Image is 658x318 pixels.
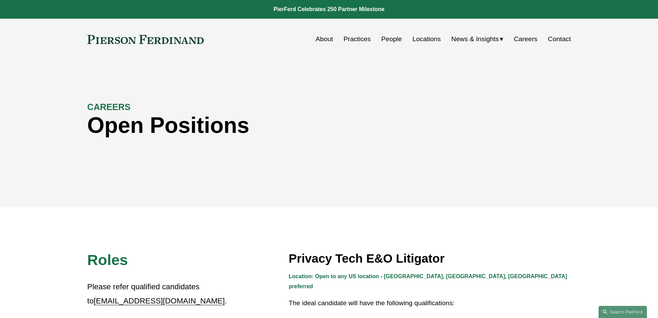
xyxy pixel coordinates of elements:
a: People [381,33,402,46]
a: About [316,33,333,46]
a: Search this site [599,306,647,318]
a: Locations [412,33,441,46]
a: Practices [343,33,371,46]
h1: Open Positions [87,113,450,138]
h3: Privacy Tech E&O Litigator [289,251,571,266]
strong: Location: Open to any US location - [GEOGRAPHIC_DATA], [GEOGRAPHIC_DATA], [GEOGRAPHIC_DATA] prefe... [289,273,569,289]
a: Contact [548,33,571,46]
p: Please refer qualified candidates to . [87,280,228,308]
p: The ideal candidate will have the following qualifications: [289,297,571,309]
a: Careers [514,33,537,46]
a: folder dropdown [451,33,504,46]
a: [EMAIL_ADDRESS][DOMAIN_NAME] [94,297,225,305]
strong: CAREERS [87,102,131,112]
span: Roles [87,252,128,268]
span: News & Insights [451,33,499,45]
